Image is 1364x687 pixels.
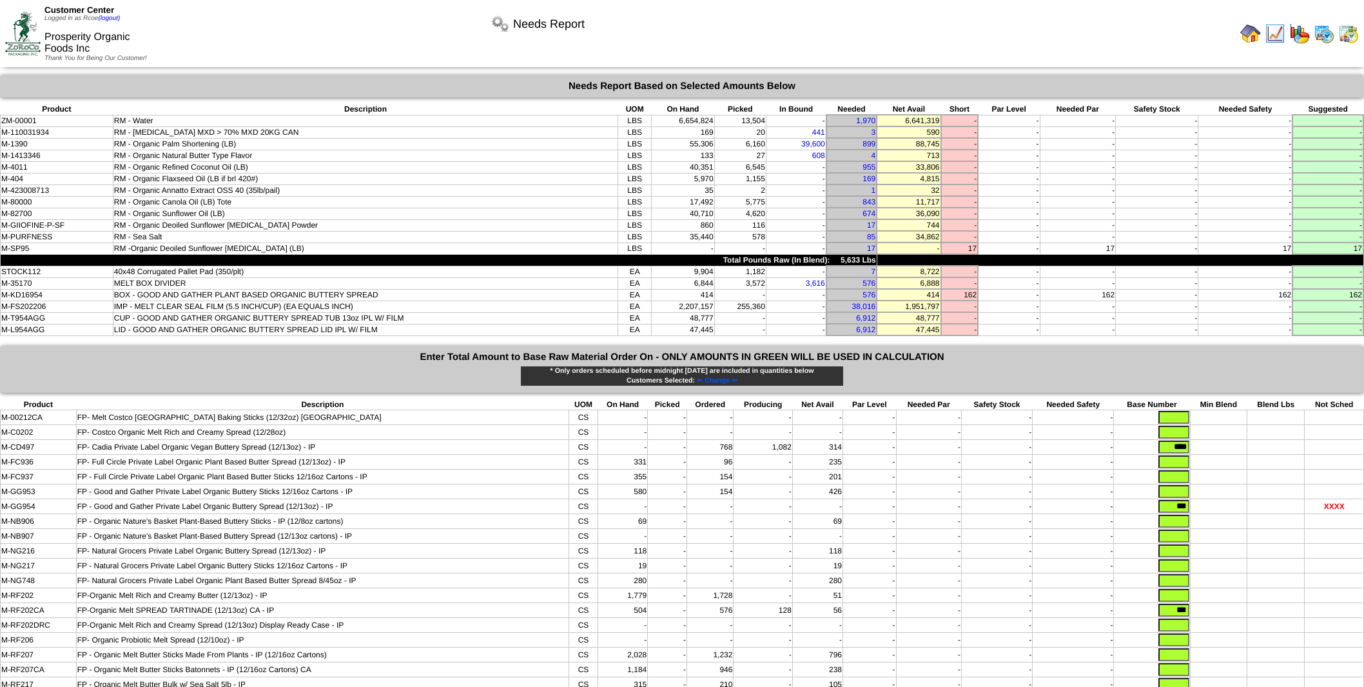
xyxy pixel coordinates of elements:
[812,151,825,160] a: 608
[766,196,826,208] td: -
[1116,115,1198,126] td: -
[652,138,715,150] td: 55,306
[652,266,715,277] td: 9,904
[1198,138,1293,150] td: -
[1198,208,1293,219] td: -
[1190,399,1247,410] th: Min Blend
[618,219,652,231] td: LBS
[862,174,875,183] a: 169
[1,138,113,150] td: M-1390
[113,196,618,208] td: RM - Organic Canola Oil (LB) Tote
[766,243,826,254] td: -
[734,399,792,410] th: Producing
[1,161,113,173] td: M-4011
[862,279,875,288] a: 576
[941,266,979,277] td: -
[1,208,113,219] td: M-82700
[113,243,618,254] td: RM -Organic Deoiled Sunflower [MEDICAL_DATA] (LB)
[941,173,979,184] td: -
[113,126,618,138] td: RM - [MEDICAL_DATA] MXD > 70% MXD 20KG CAN
[113,289,618,301] td: BOX - GOOD AND GATHER PLANT BASED ORGANIC BUTTERY SPREAD
[1198,243,1293,254] td: 17
[1292,289,1363,301] td: 162
[1198,231,1293,243] td: -
[1292,208,1363,219] td: -
[652,243,715,254] td: -
[1338,23,1359,44] img: calendarinout.gif
[852,302,876,311] a: 38,016
[1040,289,1116,301] td: 162
[1,312,113,324] td: M-T954AGG
[1040,150,1116,161] td: -
[490,14,511,34] img: workflow.png
[978,173,1040,184] td: -
[877,184,940,196] td: 32
[1198,126,1293,138] td: -
[652,219,715,231] td: 860
[113,301,618,312] td: IMP - MELT CLEAR SEAL FILM (5.5 INCH/CUP) (EA EQUALS INCH)
[1040,243,1116,254] td: 17
[877,243,940,254] td: -
[1240,23,1261,44] img: home.gif
[1,231,113,243] td: M-PURFNESS
[1,150,113,161] td: M-1413346
[941,312,979,324] td: -
[1116,126,1198,138] td: -
[652,150,715,161] td: 133
[1292,161,1363,173] td: -
[978,301,1040,312] td: -
[1,104,113,115] th: Product
[714,138,766,150] td: 6,160
[1116,312,1198,324] td: -
[806,279,825,288] a: 3,616
[113,266,618,277] td: 40x48 Corrugated Pallet Pad (350/plt)
[877,277,940,289] td: 6,888
[1292,104,1363,115] th: Suggested
[1292,312,1363,324] td: -
[978,312,1040,324] td: -
[877,208,940,219] td: 36,090
[978,115,1040,126] td: -
[1116,173,1198,184] td: -
[618,104,652,115] th: UOM
[652,312,715,324] td: 48,777
[856,116,875,125] a: 1,970
[1289,23,1310,44] img: graph.gif
[766,219,826,231] td: -
[1116,219,1198,231] td: -
[862,163,875,172] a: 955
[714,184,766,196] td: 2
[714,277,766,289] td: 3,572
[520,366,844,386] div: * Only orders scheduled before midnight [DATE] are included in quantities below Customers Selected:
[978,277,1040,289] td: -
[714,301,766,312] td: 255,360
[1040,184,1116,196] td: -
[1,324,113,335] td: M-L954AGG
[1116,243,1198,254] td: -
[76,399,569,410] th: Description
[1198,312,1293,324] td: -
[714,126,766,138] td: 20
[877,219,940,231] td: 744
[113,161,618,173] td: RM - Organic Refined Coconut Oil (LB)
[113,324,618,335] td: LID - GOOD AND GATHER ORGANIC BUTTERY SPREAD LID IPL W/ FILM
[877,173,940,184] td: 4,815
[941,243,979,254] td: 17
[826,104,877,115] th: Needed
[766,184,826,196] td: -
[941,150,979,161] td: -
[978,138,1040,150] td: -
[618,324,652,335] td: EA
[1198,104,1293,115] th: Needed Safety
[1292,243,1363,254] td: 17
[1116,301,1198,312] td: -
[513,17,585,31] span: Needs Report
[1314,23,1334,44] img: calendarprod.gif
[1,254,877,266] td: Total Pounds Raw (In Blend): 5,633 Lbs
[44,15,120,22] span: Logged in as Rcoe
[113,231,618,243] td: RM - Sea Salt
[978,126,1040,138] td: -
[1198,161,1293,173] td: -
[1198,219,1293,231] td: -
[714,289,766,301] td: -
